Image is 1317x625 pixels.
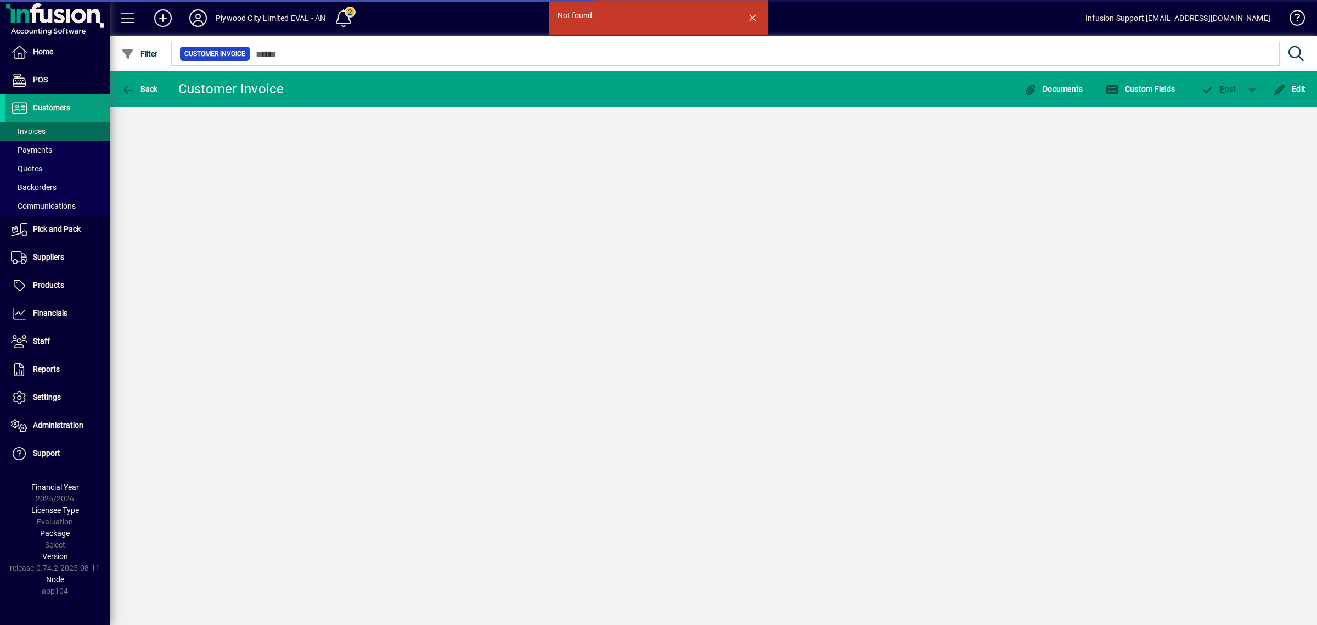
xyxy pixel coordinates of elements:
button: Profile [181,8,216,28]
a: Administration [5,412,110,439]
span: Custom Fields [1106,85,1175,93]
div: Plywood City Limited EVAL - AN [216,9,325,27]
a: Support [5,440,110,467]
span: Products [33,281,64,289]
a: Backorders [5,178,110,197]
button: Custom Fields [1103,79,1178,99]
a: Knowledge Base [1281,2,1303,38]
span: Licensee Type [31,506,79,515]
span: Administration [33,421,83,429]
app-page-header-button: Back [110,79,170,99]
a: Financials [5,300,110,327]
span: Support [33,449,60,457]
span: Invoices [11,127,46,136]
span: Documents [1024,85,1083,93]
span: Communications [11,202,76,210]
a: Staff [5,328,110,355]
button: Back [119,79,161,99]
span: Node [46,575,64,584]
button: Documents [1021,79,1086,99]
button: Post [1195,79,1242,99]
button: Add [145,8,181,28]
span: Financials [33,309,67,317]
a: Suppliers [5,244,110,271]
button: Edit [1270,79,1309,99]
a: Products [5,272,110,299]
a: Settings [5,384,110,411]
span: Back [121,85,158,93]
span: Pick and Pack [33,225,81,233]
a: Pick and Pack [5,216,110,243]
span: Edit [1273,85,1306,93]
a: Communications [5,197,110,215]
a: Quotes [5,159,110,178]
span: Payments [11,146,52,154]
span: Filter [121,49,158,58]
div: Customer Invoice [178,80,284,98]
span: Customers [33,103,70,112]
span: ost [1201,85,1236,93]
a: Invoices [5,122,110,141]
a: Reports [5,356,110,383]
span: POS [33,75,48,84]
span: Backorders [11,183,57,192]
span: Suppliers [33,253,64,261]
span: Financial Year [31,483,79,492]
span: Staff [33,337,50,345]
span: Reports [33,365,60,373]
span: Package [40,529,70,538]
span: Quotes [11,164,42,173]
span: P [1220,85,1225,93]
a: Payments [5,141,110,159]
span: Version [42,552,68,561]
a: Home [5,38,110,66]
span: Customer Invoice [184,48,245,59]
span: Settings [33,393,61,401]
a: POS [5,66,110,94]
button: Filter [119,44,161,64]
div: Infusion Support [EMAIL_ADDRESS][DOMAIN_NAME] [1085,9,1270,27]
span: Home [33,47,53,56]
